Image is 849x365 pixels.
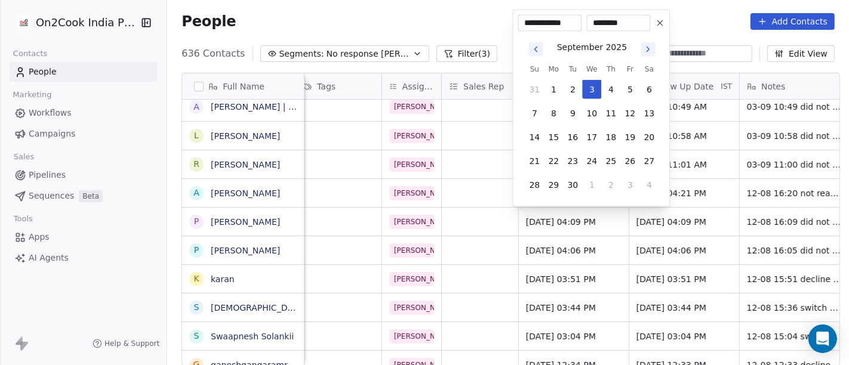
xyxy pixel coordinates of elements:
[545,63,564,75] th: Monday
[621,175,640,194] button: 3
[525,175,545,194] button: 28
[583,128,602,147] button: 17
[640,104,659,123] button: 13
[564,104,583,123] button: 9
[640,151,659,171] button: 27
[545,80,564,99] button: 1
[525,104,545,123] button: 7
[602,175,621,194] button: 2
[640,128,659,147] button: 20
[602,80,621,99] button: 4
[545,151,564,171] button: 22
[602,128,621,147] button: 18
[621,128,640,147] button: 19
[564,151,583,171] button: 23
[583,63,602,75] th: Wednesday
[525,80,545,99] button: 31
[545,175,564,194] button: 29
[621,104,640,123] button: 12
[583,151,602,171] button: 24
[525,128,545,147] button: 14
[640,41,657,58] button: Go to next month
[528,41,545,58] button: Go to previous month
[640,80,659,99] button: 6
[583,104,602,123] button: 10
[564,128,583,147] button: 16
[545,128,564,147] button: 15
[525,63,545,75] th: Sunday
[621,63,640,75] th: Friday
[640,63,659,75] th: Saturday
[602,151,621,171] button: 25
[602,104,621,123] button: 11
[545,104,564,123] button: 8
[525,151,545,171] button: 21
[583,80,602,99] button: 3
[564,80,583,99] button: 2
[621,80,640,99] button: 5
[602,63,621,75] th: Thursday
[564,63,583,75] th: Tuesday
[564,175,583,194] button: 30
[557,41,627,54] div: September 2025
[621,151,640,171] button: 26
[640,175,659,194] button: 4
[583,175,602,194] button: 1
